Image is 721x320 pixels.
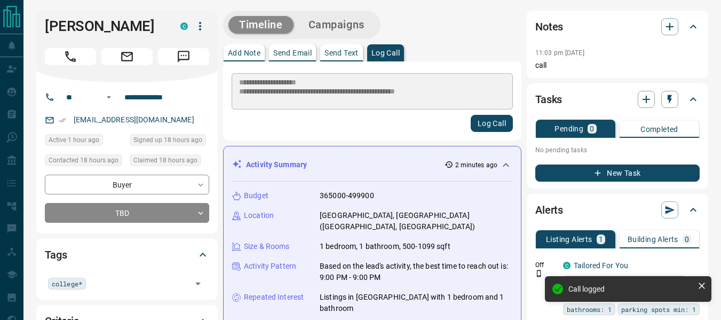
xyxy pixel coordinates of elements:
[191,276,205,291] button: Open
[74,115,194,124] a: [EMAIL_ADDRESS][DOMAIN_NAME]
[640,126,678,133] p: Completed
[535,142,700,158] p: No pending tasks
[599,236,603,243] p: 1
[244,292,304,303] p: Repeated Interest
[246,159,307,170] p: Activity Summary
[590,125,594,132] p: 0
[102,91,115,104] button: Open
[324,49,359,57] p: Send Text
[180,22,188,30] div: condos.ca
[371,49,400,57] p: Log Call
[133,135,202,145] span: Signed up 18 hours ago
[320,261,512,283] p: Based on the lead's activity, the best time to reach out is: 9:00 PM - 9:00 PM
[158,48,209,65] span: Message
[535,14,700,40] div: Notes
[130,134,209,149] div: Mon Aug 11 2025
[298,16,375,34] button: Campaigns
[535,201,563,218] h2: Alerts
[228,49,260,57] p: Add Note
[574,261,628,270] a: Tailored For You
[546,236,592,243] p: Listing Alerts
[52,278,82,289] span: college*
[133,155,197,166] span: Claimed 18 hours ago
[228,16,294,34] button: Timeline
[535,260,557,270] p: Off
[273,49,312,57] p: Send Email
[45,175,209,194] div: Buyer
[535,91,562,108] h2: Tasks
[455,160,497,170] p: 2 minutes ago
[244,210,274,221] p: Location
[554,125,583,132] p: Pending
[471,115,513,132] button: Log Call
[320,292,512,314] p: Listings in [GEOGRAPHIC_DATA] with 1 bedroom and 1 bathroom
[320,190,374,201] p: 365000-499900
[628,236,678,243] p: Building Alerts
[244,190,268,201] p: Budget
[45,48,96,65] span: Call
[101,48,153,65] span: Email
[45,246,67,263] h2: Tags
[563,262,571,269] div: condos.ca
[568,285,693,293] div: Call logged
[320,241,450,252] p: 1 bedroom, 1 bathroom, 500-1099 sqft
[59,116,66,124] svg: Email Verified
[320,210,512,232] p: [GEOGRAPHIC_DATA], [GEOGRAPHIC_DATA] ([GEOGRAPHIC_DATA], [GEOGRAPHIC_DATA])
[685,236,689,243] p: 0
[535,60,700,71] p: call
[244,261,296,272] p: Activity Pattern
[45,203,209,223] div: TBD
[49,135,99,145] span: Active 1 hour ago
[535,270,543,277] svg: Push Notification Only
[49,155,118,166] span: Contacted 18 hours ago
[535,197,700,223] div: Alerts
[130,154,209,169] div: Mon Aug 11 2025
[232,155,512,175] div: Activity Summary2 minutes ago
[45,18,164,35] h1: [PERSON_NAME]
[535,18,563,35] h2: Notes
[244,241,290,252] p: Size & Rooms
[45,242,209,268] div: Tags
[535,49,584,57] p: 11:03 pm [DATE]
[535,165,700,182] button: New Task
[45,154,124,169] div: Mon Aug 11 2025
[45,134,124,149] div: Tue Aug 12 2025
[535,87,700,112] div: Tasks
